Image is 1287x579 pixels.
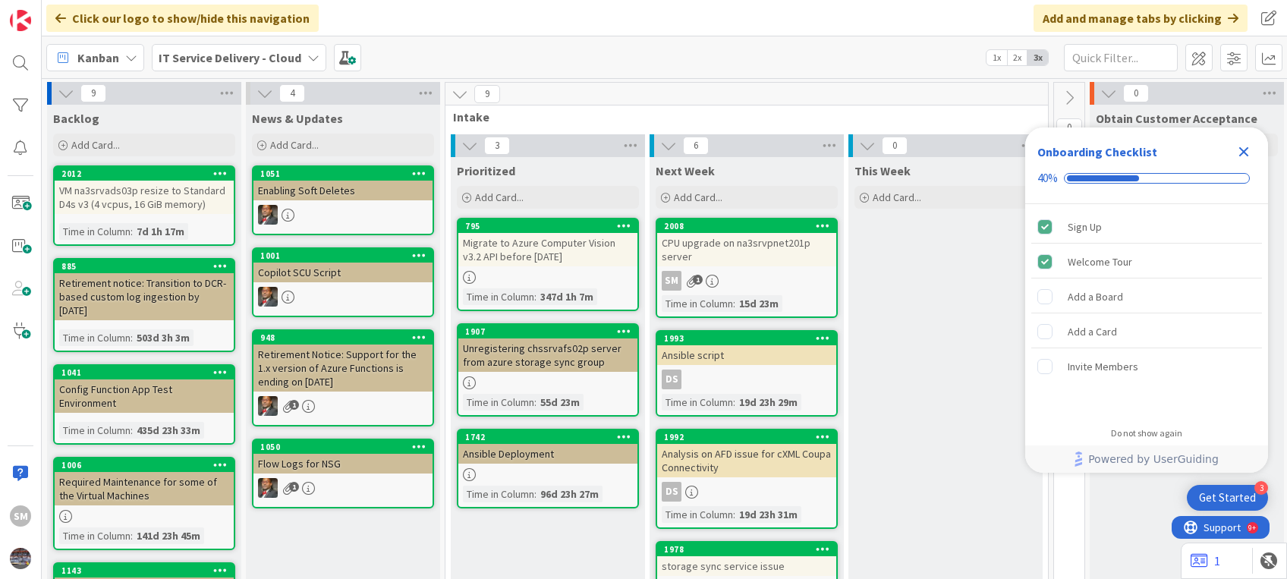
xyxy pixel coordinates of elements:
span: Add Card... [674,190,722,204]
div: Time in Column [463,394,534,411]
a: 1050Flow Logs for NSGDP [252,439,434,508]
span: This Week [854,163,911,178]
img: avatar [10,548,31,569]
img: Visit kanbanzone.com [10,10,31,31]
div: 1006 [55,458,234,472]
span: 0 [1123,84,1149,102]
div: 1993 [657,332,836,345]
div: 55d 23m [537,394,584,411]
div: 1742Ansible Deployment [458,430,637,464]
div: Add a Card [1068,323,1117,341]
img: DP [258,287,278,307]
div: Time in Column [463,486,534,502]
span: : [131,422,133,439]
div: SM [657,271,836,291]
span: 4 [279,84,305,102]
div: Footer [1025,445,1268,473]
div: 1051 [253,167,433,181]
span: Intake [453,109,1029,124]
span: Add Card... [270,138,319,152]
span: Next Week [656,163,715,178]
div: storage sync service issue [657,556,836,576]
div: VM na3srvads03p resize to Standard D4s v3 (4 vcpus, 16 GiB memory) [55,181,234,214]
div: DP [253,396,433,416]
div: Analysis on AFD issue for cXML Coupa Connectivity [657,444,836,477]
div: Add a Board is incomplete. [1031,280,1262,313]
span: Prioritized [457,163,515,178]
div: 1742 [458,430,637,444]
div: 1050 [260,442,433,452]
a: 1 [1191,552,1220,570]
div: Time in Column [463,288,534,305]
div: 1001 [253,249,433,263]
div: SM [662,271,681,291]
span: Obtain Customer Acceptance [1096,111,1257,126]
div: Time in Column [59,422,131,439]
a: 1001Copilot SCU ScriptDP [252,247,434,317]
span: : [534,288,537,305]
div: 885 [61,261,234,272]
div: 40% [1037,171,1058,185]
div: Checklist items [1025,204,1268,417]
div: Sign Up is complete. [1031,210,1262,244]
div: 347d 1h 7m [537,288,597,305]
img: DP [258,396,278,416]
div: 141d 23h 45m [133,527,204,544]
a: 2008CPU upgrade on na3srvpnet201p serverSMTime in Column:15d 23m [656,218,838,318]
div: 1006Required Maintenance for some of the Virtual Machines [55,458,234,505]
a: 885Retirement notice: Transition to DCR-based custom log ingestion by [DATE]Time in Column:503d 3... [53,258,235,352]
span: : [733,506,735,523]
div: Checklist Container [1025,127,1268,473]
span: : [131,329,133,346]
span: Add Card... [475,190,524,204]
div: 2008CPU upgrade on na3srvpnet201p server [657,219,836,266]
div: Checklist progress: 40% [1037,171,1256,185]
div: Retirement Notice: Support for the 1.x version of Azure Functions is ending on [DATE] [253,345,433,392]
b: IT Service Delivery - Cloud [159,50,301,65]
span: 1 [693,275,703,285]
a: 795Migrate to Azure Computer Vision v3.2 API before [DATE]Time in Column:347d 1h 7m [457,218,639,311]
a: 1041Config Function App Test EnvironmentTime in Column:435d 23h 33m [53,364,235,445]
span: Support [32,2,69,20]
span: 0 [882,137,908,155]
div: 885Retirement notice: Transition to DCR-based custom log ingestion by [DATE] [55,260,234,320]
div: Time in Column [662,506,733,523]
div: 1001 [260,250,433,261]
div: Add a Card is incomplete. [1031,315,1262,348]
span: News & Updates [252,111,343,126]
span: : [733,295,735,312]
div: Invite Members [1068,357,1138,376]
div: 2008 [657,219,836,233]
div: DS [657,482,836,502]
a: Powered by UserGuiding [1033,445,1260,473]
div: 2012 [55,167,234,181]
span: : [733,394,735,411]
div: Get Started [1199,490,1256,505]
div: 435d 23h 33m [133,422,204,439]
div: Close Checklist [1232,140,1256,164]
span: 2x [1007,50,1027,65]
div: 1978storage sync service issue [657,543,836,576]
img: DP [258,205,278,225]
div: 2008 [664,221,836,231]
div: DP [253,478,433,498]
span: 3 [484,137,510,155]
div: DS [662,370,681,389]
div: 3 [1254,481,1268,495]
div: 1992 [664,432,836,442]
div: 2012 [61,168,234,179]
a: 1907Unregistering chssrvafs02p server from azure storage sync groupTime in Column:55d 23m [457,323,639,417]
div: Sign Up [1068,218,1102,236]
div: 1143 [55,564,234,577]
div: Config Function App Test Environment [55,379,234,413]
a: 1992Analysis on AFD issue for cXML Coupa ConnectivityDSTime in Column:19d 23h 31m [656,429,838,529]
div: Unregistering chssrvafs02p server from azure storage sync group [458,338,637,372]
div: 1907 [465,326,637,337]
div: Flow Logs for NSG [253,454,433,474]
div: 885 [55,260,234,273]
span: Kanban [77,49,119,67]
a: 1006Required Maintenance for some of the Virtual MachinesTime in Column:141d 23h 45m [53,457,235,550]
div: Time in Column [59,329,131,346]
div: 9+ [77,6,84,18]
span: : [131,527,133,544]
